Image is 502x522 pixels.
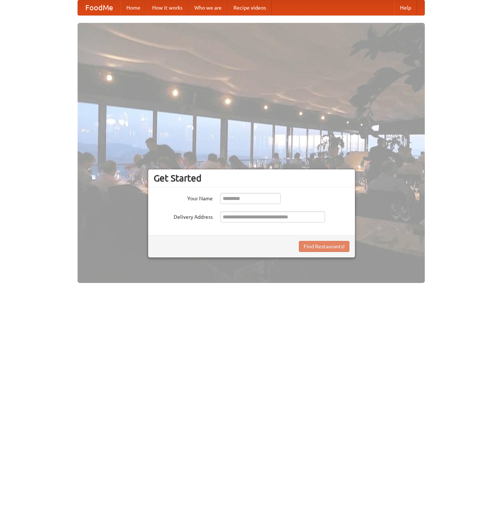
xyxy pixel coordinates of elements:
[120,0,146,15] a: Home
[154,211,213,221] label: Delivery Address
[154,193,213,202] label: Your Name
[299,241,349,252] button: Find Restaurants!
[394,0,417,15] a: Help
[78,0,120,15] a: FoodMe
[188,0,228,15] a: Who we are
[228,0,272,15] a: Recipe videos
[146,0,188,15] a: How it works
[154,173,349,184] h3: Get Started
